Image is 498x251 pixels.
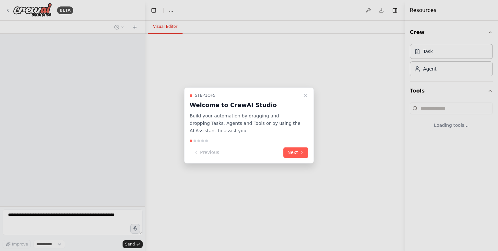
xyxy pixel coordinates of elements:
p: Build your automation by dragging and dropping Tasks, Agents and Tools or by using the AI Assista... [190,112,301,134]
button: Close walkthrough [302,92,310,99]
button: Hide left sidebar [149,6,158,15]
button: Previous [190,147,223,158]
h3: Welcome to CrewAI Studio [190,101,301,110]
button: Next [283,147,308,158]
span: Step 1 of 5 [195,93,216,98]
